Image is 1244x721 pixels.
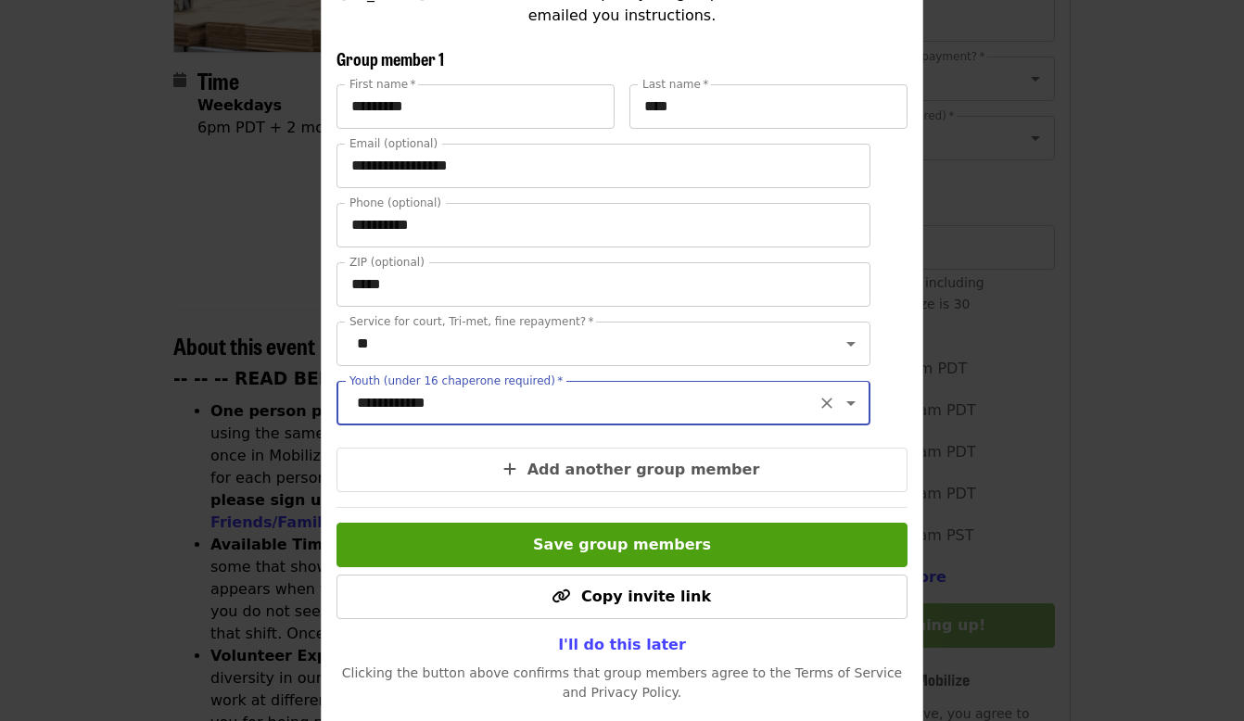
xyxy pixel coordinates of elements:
[349,375,563,386] label: Youth (under 16 chaperone required)
[527,461,760,478] span: Add another group member
[503,461,516,478] i: plus icon
[838,390,864,416] button: Open
[629,84,908,129] input: Last name
[533,536,711,553] span: Save group members
[342,665,903,700] span: Clicking the button above confirms that group members agree to the Terms of Service and Privacy P...
[349,79,416,90] label: First name
[642,79,708,90] label: Last name
[349,257,425,268] label: ZIP (optional)
[336,575,908,619] button: Copy invite link
[349,197,441,209] label: Phone (optional)
[336,203,870,247] input: Phone (optional)
[336,523,908,567] button: Save group members
[552,588,570,605] i: link icon
[349,138,438,149] label: Email (optional)
[349,316,594,327] label: Service for court, Tri-met, fine repayment?
[336,144,870,188] input: Email (optional)
[814,390,840,416] button: Clear
[543,626,701,664] button: I'll do this later
[336,46,444,70] span: Group member 1
[336,84,615,129] input: First name
[838,331,864,357] button: Open
[336,262,870,307] input: ZIP (optional)
[558,636,686,653] span: I'll do this later
[581,588,711,605] span: Copy invite link
[336,448,908,492] button: Add another group member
